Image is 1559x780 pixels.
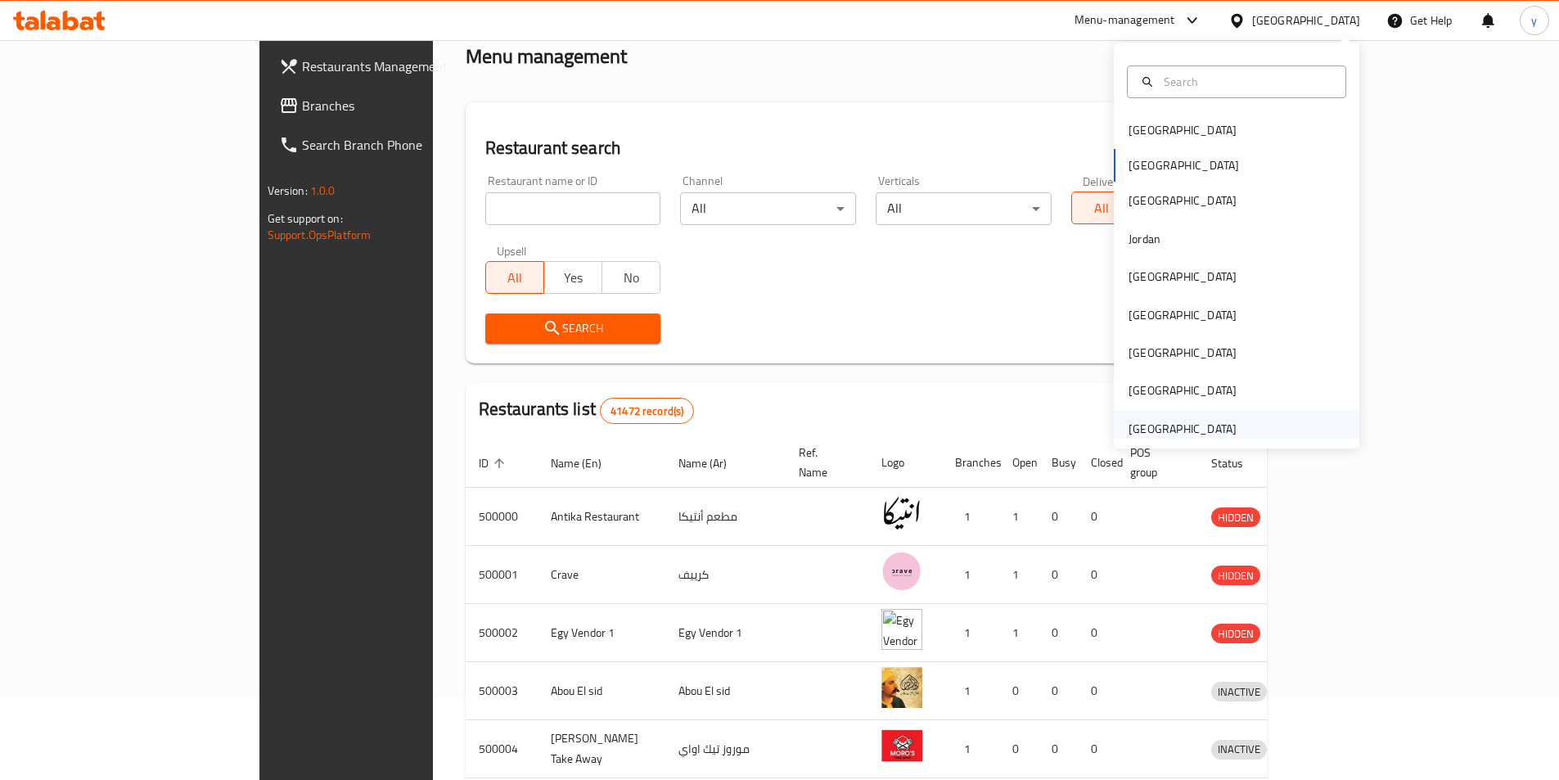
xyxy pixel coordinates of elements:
img: Abou El sid [881,667,922,708]
td: Crave [538,546,665,604]
a: Restaurants Management [266,47,520,86]
td: 1 [942,662,999,720]
span: No [609,266,654,290]
th: Closed [1078,438,1117,488]
td: 1 [942,720,999,778]
img: Moro's Take Away [881,725,922,766]
div: HIDDEN [1211,566,1260,585]
td: 0 [1039,720,1078,778]
td: موروز تيك اواي [665,720,786,778]
td: 0 [999,662,1039,720]
td: 0 [1039,604,1078,662]
span: HIDDEN [1211,566,1260,585]
div: Total records count [600,398,694,424]
span: y [1531,11,1537,29]
td: 0 [1078,720,1117,778]
label: Delivery [1083,175,1124,187]
span: POS group [1130,443,1178,482]
span: Status [1211,453,1264,473]
span: INACTIVE [1211,740,1267,759]
td: كرييف [665,546,786,604]
span: ID [479,453,510,473]
div: All [680,192,856,225]
a: Support.OpsPlatform [268,224,372,246]
th: Busy [1039,438,1078,488]
input: Search [1157,73,1336,91]
td: 0 [1078,662,1117,720]
img: Antika Restaurant [881,493,922,534]
td: Abou El sid [665,662,786,720]
td: [PERSON_NAME] Take Away [538,720,665,778]
span: Get support on: [268,208,343,229]
th: Logo [868,438,942,488]
button: All [485,261,544,294]
span: All [1079,196,1124,220]
td: Abou El sid [538,662,665,720]
button: No [602,261,660,294]
div: HIDDEN [1211,624,1260,643]
td: 0 [1039,546,1078,604]
h2: Menu management [466,43,627,70]
div: [GEOGRAPHIC_DATA] [1129,306,1237,324]
td: Antika Restaurant [538,488,665,546]
img: Crave [881,551,922,592]
label: Upsell [497,245,527,256]
span: HIDDEN [1211,508,1260,527]
div: INACTIVE [1211,740,1267,760]
span: HIDDEN [1211,624,1260,643]
td: Egy Vendor 1 [665,604,786,662]
td: مطعم أنتيكا [665,488,786,546]
button: Search [485,313,661,344]
div: [GEOGRAPHIC_DATA] [1129,381,1237,399]
td: 0 [1078,488,1117,546]
td: 0 [1078,546,1117,604]
td: 1 [942,604,999,662]
div: Menu-management [1075,11,1175,30]
div: [GEOGRAPHIC_DATA] [1129,121,1237,139]
button: All [1071,192,1130,224]
a: Branches [266,86,520,125]
div: [GEOGRAPHIC_DATA] [1252,11,1360,29]
div: All [876,192,1052,225]
div: HIDDEN [1211,507,1260,527]
a: Search Branch Phone [266,125,520,165]
img: Egy Vendor 1 [881,609,922,650]
input: Search for restaurant name or ID.. [485,192,661,225]
th: Branches [942,438,999,488]
span: Version: [268,180,308,201]
div: [GEOGRAPHIC_DATA] [1129,268,1237,286]
div: [GEOGRAPHIC_DATA] [1129,344,1237,362]
td: 0 [1039,662,1078,720]
td: 0 [1039,488,1078,546]
td: 0 [1078,604,1117,662]
td: 0 [999,720,1039,778]
h2: Restaurant search [485,136,1248,160]
span: Name (En) [551,453,623,473]
span: All [493,266,538,290]
span: 41472 record(s) [601,404,693,419]
span: Search [498,318,648,339]
span: Branches [302,96,507,115]
span: Search Branch Phone [302,135,507,155]
h2: Restaurants list [479,397,695,424]
td: 1 [999,604,1039,662]
span: Ref. Name [799,443,849,482]
td: 1 [942,546,999,604]
th: Open [999,438,1039,488]
td: Egy Vendor 1 [538,604,665,662]
td: 1 [999,488,1039,546]
td: 1 [942,488,999,546]
span: Restaurants Management [302,56,507,76]
span: Name (Ar) [678,453,748,473]
button: Yes [543,261,602,294]
div: [GEOGRAPHIC_DATA] [1129,192,1237,210]
span: INACTIVE [1211,683,1267,701]
span: Yes [551,266,596,290]
span: 1.0.0 [310,180,336,201]
div: Jordan [1129,230,1160,248]
td: 1 [999,546,1039,604]
div: [GEOGRAPHIC_DATA] [1129,420,1237,438]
